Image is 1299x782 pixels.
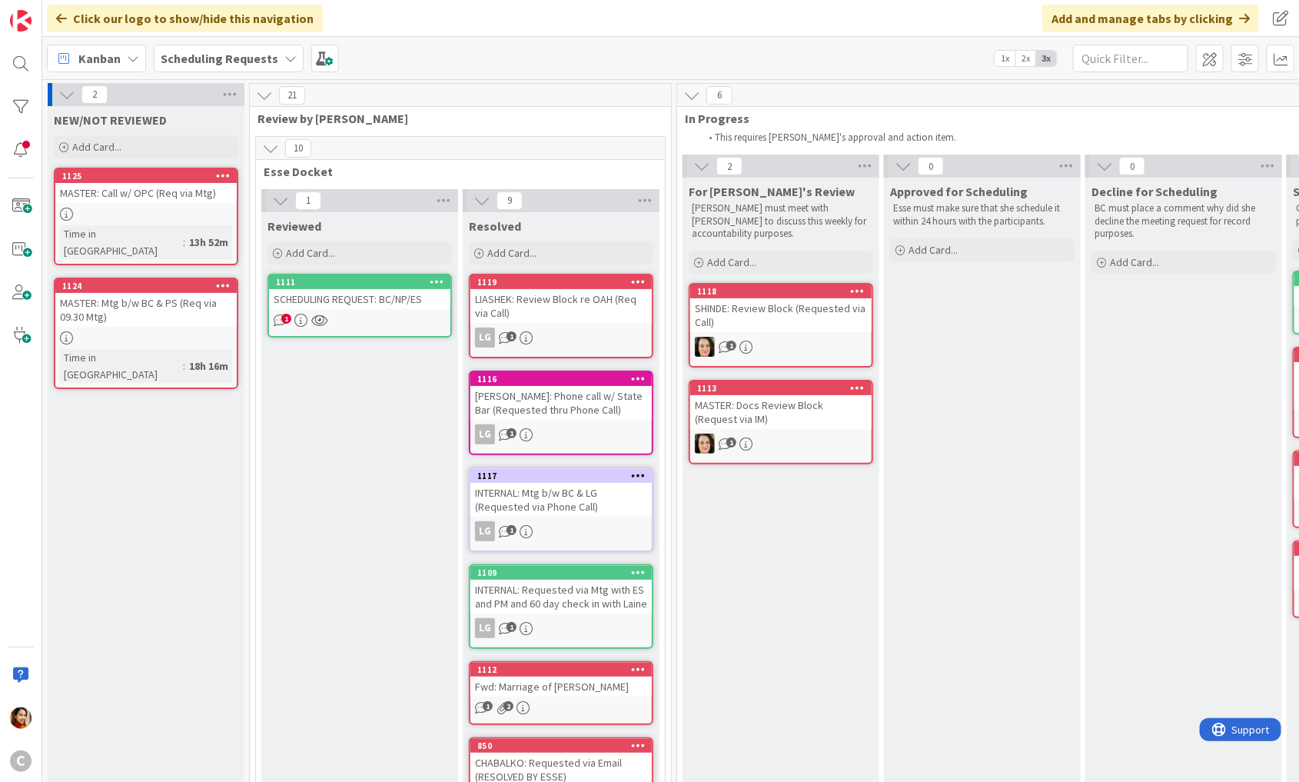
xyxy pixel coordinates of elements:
img: BL [695,337,715,357]
span: 9 [497,191,523,210]
span: 2 [716,157,743,175]
div: 1124 [62,281,237,291]
span: Add Card... [707,255,756,269]
span: 6 [706,86,733,105]
span: 1 [281,314,291,324]
img: BL [695,434,715,454]
span: NEW/NOT REVIEWED [54,112,167,128]
span: 1 [507,331,517,341]
div: 850 [477,740,652,751]
div: Time in [GEOGRAPHIC_DATA] [60,349,183,383]
input: Quick Filter... [1073,45,1188,72]
div: Add and manage tabs by clicking [1042,5,1259,32]
div: 1125 [55,169,237,183]
div: 1113 [697,383,872,394]
div: C [10,750,32,772]
div: LG [475,328,495,348]
span: : [183,234,185,251]
span: Add Card... [909,243,958,257]
div: 1111 [269,275,450,289]
span: 1 [507,525,517,535]
span: Approved for Scheduling [890,184,1028,199]
div: 1124 [55,279,237,293]
div: 1117INTERNAL: Mtg b/w BC & LG (Requested via Phone Call) [470,469,652,517]
div: SHINDE: Review Block (Requested via Call) [690,298,872,332]
div: 1112 [470,663,652,677]
span: 2 [503,701,513,711]
div: 1124MASTER: Mtg b/w BC & PS (Req via 09.30 Mtg) [55,279,237,327]
div: MASTER: Docs Review Block (Request via IM) [690,395,872,429]
div: MASTER: Mtg b/w BC & PS (Req via 09.30 Mtg) [55,293,237,327]
span: Esse Docket [264,164,646,179]
div: BL [690,337,872,357]
span: 1 [507,428,517,438]
div: LG [470,521,652,541]
span: 10 [285,139,311,158]
p: Esse must make sure that she schedule it within 24 hours with the participants. [893,202,1071,228]
span: 1x [995,51,1015,66]
span: Add Card... [286,246,335,260]
span: For Breanna's Review [689,184,855,199]
div: 1118 [697,286,872,297]
span: Kanban [78,49,121,68]
b: Scheduling Requests [161,51,278,66]
span: 0 [1119,157,1145,175]
p: BC must place a comment why did she decline the meeting request for record purposes. [1095,202,1273,240]
span: 2 [81,85,108,104]
div: 1109 [477,567,652,578]
div: 1118 [690,285,872,298]
div: 1117 [470,469,652,483]
div: LG [475,424,495,444]
div: 1111 [276,277,450,288]
img: Visit kanbanzone.com [10,10,32,32]
div: LG [470,618,652,638]
span: 1 [295,191,321,210]
div: 1116[PERSON_NAME]: Phone call w/ State Bar (Requested thru Phone Call) [470,372,652,420]
div: BL [690,434,872,454]
div: 1116 [477,374,652,384]
img: PM [10,707,32,729]
span: 1 [726,341,736,351]
div: Time in [GEOGRAPHIC_DATA] [60,225,183,259]
div: 1112 [477,664,652,675]
div: [PERSON_NAME]: Phone call w/ State Bar (Requested thru Phone Call) [470,386,652,420]
div: 1125 [62,171,237,181]
div: LG [475,618,495,638]
span: 1 [507,622,517,632]
span: Decline for Scheduling [1091,184,1218,199]
span: 2x [1015,51,1036,66]
div: 1112Fwd: Marriage of [PERSON_NAME] [470,663,652,697]
span: Add Card... [1110,255,1159,269]
div: 1125MASTER: Call w/ OPC (Req via Mtg) [55,169,237,203]
span: 1 [726,438,736,448]
div: 1111SCHEDULING REQUEST: BC/NP/ES [269,275,450,309]
span: 1 [483,701,493,711]
div: LG [470,328,652,348]
span: Add Card... [72,140,121,154]
span: 21 [279,86,305,105]
div: 1113MASTER: Docs Review Block (Request via IM) [690,381,872,429]
div: INTERNAL: Mtg b/w BC & LG (Requested via Phone Call) [470,483,652,517]
div: 1116 [470,372,652,386]
div: 13h 52m [185,234,232,251]
div: 1119 [477,277,652,288]
span: Add Card... [487,246,537,260]
span: Resolved [469,218,521,234]
div: 18h 16m [185,358,232,374]
span: Review by Esse [257,111,652,126]
div: 1109INTERNAL: Requested via Mtg with ES and PM and 60 day check in with Laine [470,566,652,614]
div: LG [470,424,652,444]
span: 0 [918,157,944,175]
p: [PERSON_NAME] must meet with [PERSON_NAME] to discuss this weekly for accountability purposes. [692,202,870,240]
div: 1119LIASHEK: Review Block re OAH (Req via Call) [470,275,652,323]
div: MASTER: Call w/ OPC (Req via Mtg) [55,183,237,203]
div: 1109 [470,566,652,580]
div: SCHEDULING REQUEST: BC/NP/ES [269,289,450,309]
div: 1119 [470,275,652,289]
div: 850 [470,739,652,753]
div: 1117 [477,471,652,481]
div: LIASHEK: Review Block re OAH (Req via Call) [470,289,652,323]
div: Fwd: Marriage of [PERSON_NAME] [470,677,652,697]
span: Support [32,2,70,21]
div: Click our logo to show/hide this navigation [47,5,323,32]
